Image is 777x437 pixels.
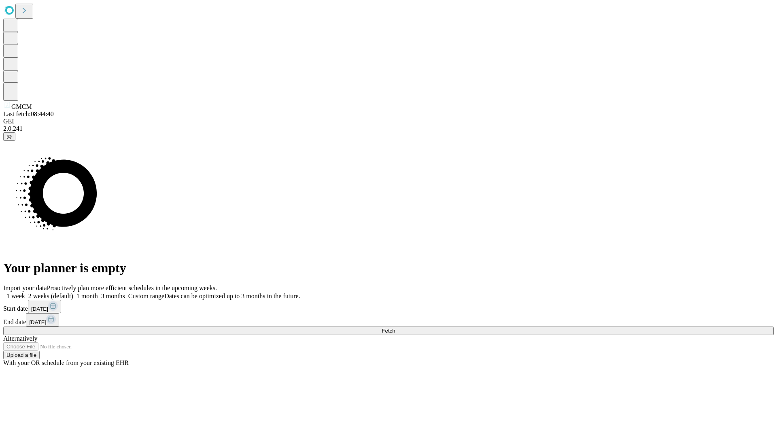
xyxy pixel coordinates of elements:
[3,359,129,366] span: With your OR schedule from your existing EHR
[76,293,98,299] span: 1 month
[6,134,12,140] span: @
[31,306,48,312] span: [DATE]
[26,313,59,327] button: [DATE]
[3,327,774,335] button: Fetch
[3,132,15,141] button: @
[3,110,54,117] span: Last fetch: 08:44:40
[382,328,395,334] span: Fetch
[3,300,774,313] div: Start date
[3,261,774,276] h1: Your planner is empty
[3,335,37,342] span: Alternatively
[3,284,47,291] span: Import your data
[6,293,25,299] span: 1 week
[28,300,61,313] button: [DATE]
[47,284,217,291] span: Proactively plan more efficient schedules in the upcoming weeks.
[3,125,774,132] div: 2.0.241
[28,293,73,299] span: 2 weeks (default)
[11,103,32,110] span: GMCM
[3,351,40,359] button: Upload a file
[29,319,46,325] span: [DATE]
[128,293,164,299] span: Custom range
[3,118,774,125] div: GEI
[3,313,774,327] div: End date
[101,293,125,299] span: 3 months
[164,293,300,299] span: Dates can be optimized up to 3 months in the future.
